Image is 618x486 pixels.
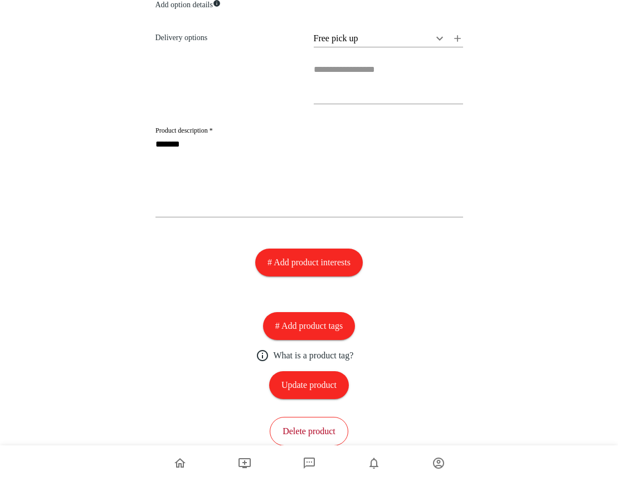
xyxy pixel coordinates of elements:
div: Free pick up [314,30,447,47]
button: Delete product [270,417,348,446]
h6: Delivery options [155,32,305,44]
button: # Add product interests [255,249,363,276]
button: Home [169,452,191,474]
button: New post [233,452,256,474]
button: Update product [269,371,349,399]
label: Product description * [155,125,213,135]
button: Notifications [363,452,385,474]
button: Account [427,452,450,474]
button: Messages [298,452,320,474]
button: # Add product tags [263,312,355,340]
span: What is a product tag? [256,351,354,360]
